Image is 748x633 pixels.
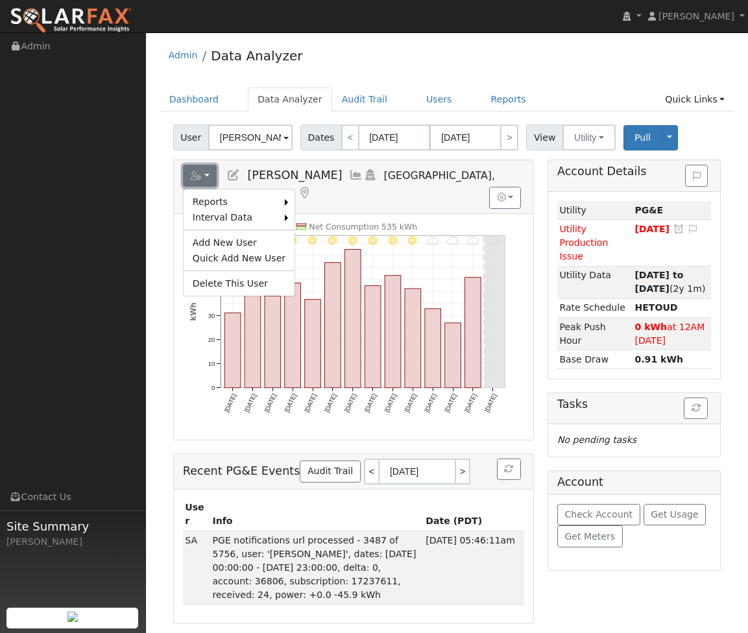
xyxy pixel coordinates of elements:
[634,322,667,332] strong: 0 kWh
[497,459,521,481] button: Refresh
[385,276,401,388] rect: onclick=""
[6,535,139,549] div: [PERSON_NAME]
[416,88,462,112] a: Users
[300,460,360,483] a: Audit Trail
[224,313,241,387] rect: onclick=""
[655,88,734,112] a: Quick Links
[160,88,229,112] a: Dashboard
[427,236,439,245] i: 8/29 - MostlyCloudy
[309,221,417,231] text: Net Consumption 535 kWh
[424,499,524,531] th: Date (PDT)
[332,88,397,112] a: Audit Trail
[403,392,418,413] text: [DATE]
[183,459,524,484] h5: Recent PG&E Events
[465,278,481,388] rect: onclick=""
[557,475,603,488] h5: Account
[651,509,698,520] span: Get Usage
[173,125,209,150] span: User
[526,125,563,150] span: View
[184,209,285,225] a: Interval Data
[328,236,337,245] i: 8/24 - Clear
[283,392,298,413] text: [DATE]
[226,169,241,182] a: Edit User (36452)
[425,309,441,388] rect: onclick=""
[405,289,421,388] rect: onclick=""
[211,384,215,391] text: 0
[685,165,708,187] button: Issue History
[634,270,705,294] span: (2y 1m)
[245,291,261,387] rect: onclick=""
[247,169,342,182] span: [PERSON_NAME]
[564,509,633,520] span: Check Account
[349,169,363,182] a: Multi-Series Graph
[408,236,417,245] i: 8/28 - MostlyClear
[184,250,295,266] a: Quick Add New User
[644,504,706,526] button: Get Usage
[305,300,321,388] rect: onclick=""
[500,125,518,150] a: >
[634,205,663,215] strong: ID: 17237611, authorized: 08/29/25
[634,224,670,234] span: [DATE]
[443,392,458,413] text: [DATE]
[208,312,215,319] text: 30
[324,263,341,388] rect: onclick=""
[183,169,495,200] span: [GEOGRAPHIC_DATA], [GEOGRAPHIC_DATA]
[67,612,78,622] img: retrieve
[285,283,301,388] rect: onclick=""
[658,11,734,21] span: [PERSON_NAME]
[481,88,536,112] a: Reports
[248,88,332,112] a: Data Analyzer
[208,125,293,150] input: Select a User
[557,504,640,526] button: Check Account
[483,392,498,413] text: [DATE]
[389,236,398,245] i: 8/27 - MostlyClear
[184,235,295,250] a: Add New User
[447,236,459,245] i: 8/30 - MostlyCloudy
[557,201,633,220] td: Utility
[383,392,398,413] text: [DATE]
[623,125,662,150] button: Pull
[183,499,210,531] th: User
[633,318,711,350] td: at 12AM [DATE]
[445,323,461,388] rect: onclick=""
[684,398,708,420] button: Refresh
[263,392,278,413] text: [DATE]
[323,392,338,413] text: [DATE]
[557,318,633,350] td: Peak Push Hour
[341,125,359,150] a: <
[303,392,318,413] text: [DATE]
[288,236,297,245] i: 8/22 - Clear
[364,459,378,484] a: <
[557,266,633,298] td: Utility Data
[363,169,378,182] a: Login As (last Never)
[348,236,357,245] i: 8/25 - MostlyClear
[265,296,281,388] rect: onclick=""
[243,392,258,413] text: [DATE]
[184,276,295,291] a: Delete This User
[184,194,285,209] a: Reports
[557,298,633,317] td: Rate Schedule
[559,224,608,261] span: Utility Production Issue
[344,249,361,387] rect: onclick=""
[169,50,198,60] a: Admin
[463,392,478,413] text: [DATE]
[297,187,311,200] a: Map
[634,270,683,294] strong: [DATE] to [DATE]
[308,236,317,245] i: 8/23 - Clear
[211,48,302,64] a: Data Analyzer
[6,518,139,535] span: Site Summary
[557,398,711,411] h5: Tasks
[300,125,342,150] span: Dates
[688,224,699,233] i: Edit Issue
[562,125,616,150] button: Utility
[557,165,711,178] h5: Account Details
[564,531,615,542] span: Get Meters
[210,499,424,531] th: Info
[634,302,677,313] strong: R
[208,360,215,367] text: 10
[188,302,197,321] text: kWh
[557,525,623,547] button: Get Meters
[557,350,633,369] td: Base Draw
[363,392,378,413] text: [DATE]
[10,7,132,34] img: SolarFax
